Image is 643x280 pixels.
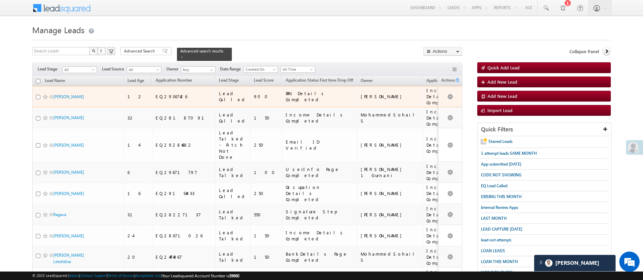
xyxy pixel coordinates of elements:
div: 6 [127,169,149,175]
div: Income Details Completed [426,87,476,106]
div: Lead Talked [219,166,247,178]
span: Collapse Panel [569,48,599,55]
span: LEAD CAPTURE [DATE] [481,227,522,232]
a: [PERSON_NAME] [53,233,84,238]
div: 100 [254,169,279,175]
span: All [63,67,95,73]
span: NOT INTE [DATE] [481,270,513,275]
a: Application Status New (sorted descending) [423,77,478,85]
div: Income Details Completed [426,136,476,154]
div: 250 [254,142,279,148]
a: [PERSON_NAME] [53,191,84,196]
img: Search [92,49,95,52]
span: EXISING THIS MONTH [481,194,522,199]
div: Lead Called [219,90,247,103]
div: Income Details Completed [426,109,476,127]
span: Starred Leads [488,139,513,144]
a: All [62,66,97,73]
img: Carter [545,259,552,267]
div: Occupation Details Completed [286,184,354,202]
a: Created On [243,66,278,73]
div: Income Details Completed [286,230,354,242]
a: [PERSON_NAME] Lileshbhai [53,253,84,264]
div: EQ29154933 [156,190,212,196]
div: MohammedSohail S [361,112,420,124]
span: Owner [361,78,373,83]
a: Terms of Service [108,273,134,278]
span: Application Status New [426,78,468,83]
span: 39660 [229,273,239,278]
a: Lead Stage [216,77,242,85]
a: Application Number [152,77,196,85]
div: 24 [127,233,149,239]
a: Show All Items [206,67,215,73]
a: Contact Support [80,273,107,278]
a: [PERSON_NAME] [53,143,84,148]
span: 1 attempt leads SAME MONTH [481,151,537,156]
span: LOAN LEADS [481,248,505,253]
div: [PERSON_NAME] [361,190,420,196]
div: 150 [254,233,279,239]
div: PAN Details Completed [286,90,354,103]
div: EQ28227137 [156,212,212,218]
img: carter-drag [538,260,544,265]
span: Advanced Search [124,48,157,54]
span: Lead Source [102,66,127,72]
span: Application Status First time Drop Off [286,78,353,83]
div: 150 [254,115,279,121]
input: Type to Search [181,66,216,73]
div: Lead Called [219,187,247,199]
span: EQ Lead Called [481,183,507,188]
span: Add New Lead [487,93,517,99]
a: Ragava [53,212,66,217]
div: 900 [254,93,279,100]
div: 32 [127,115,149,121]
span: Quick Add Lead [487,65,520,70]
div: Lead Called [219,112,247,124]
span: Lead Stage [219,78,239,83]
span: Your Leadsquared Account Number is [162,273,239,278]
span: Manage Leads [32,24,84,35]
span: All Time [281,66,313,72]
div: Income Details Completed [426,227,476,245]
a: About [69,273,79,278]
span: Application Number [156,78,192,83]
div: EQ29671797 [156,169,212,175]
span: Internal Review Apps [481,205,518,210]
div: carter-dragCarter[PERSON_NAME] [534,255,616,272]
div: EQ28187091 [156,115,212,121]
div: 12 [127,93,149,100]
a: All [127,66,161,73]
span: lead not attempt. [481,237,512,242]
span: Actions [439,77,455,85]
div: [PERSON_NAME] [361,212,420,218]
div: Income Details Completed [426,248,476,266]
div: EQ29284682 [156,142,212,148]
span: Carter [555,260,599,266]
a: [PERSON_NAME] [53,115,84,120]
div: Income Details Completed [426,184,476,202]
span: Owner [166,66,181,72]
span: ? [100,48,103,54]
span: Advanced search results [180,48,223,53]
span: CODE NOT SHOWING [481,172,521,177]
div: 550 [254,212,279,218]
div: EQ28671026 [156,233,212,239]
span: © 2025 LeadSquared | | | | | [32,273,239,279]
div: Email ID Verified [286,139,354,151]
div: [PERSON_NAME] [361,93,420,100]
div: EQ29367426 [156,93,212,100]
span: Add New Lead [487,79,517,85]
div: Lead Talked - Pitch Not Done [219,130,247,160]
div: Income Details Completed [426,163,476,181]
div: 20 [127,254,149,260]
div: EQ24474967 [156,254,212,260]
div: 14 [127,142,149,148]
span: Created On [244,66,276,72]
div: Quick Filters [478,123,611,136]
span: Lead Stage [38,66,62,72]
div: BankDetails Page Completed [286,251,354,263]
span: Date Range [220,66,243,72]
span: LAST MONTH [481,216,507,221]
span: Lead Age [127,78,144,83]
